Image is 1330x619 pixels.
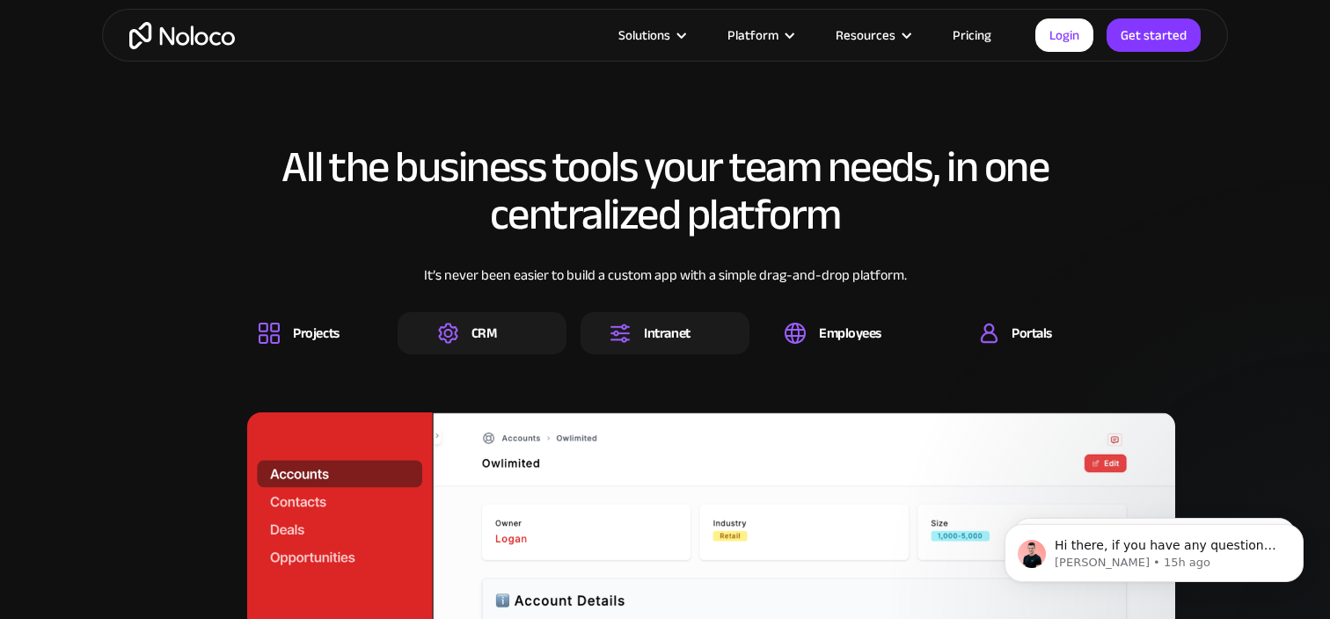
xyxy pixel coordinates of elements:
[644,324,690,343] div: Intranet
[705,24,814,47] div: Platform
[1012,324,1052,343] div: Portals
[1035,18,1093,52] a: Login
[471,324,497,343] div: CRM
[931,24,1013,47] a: Pricing
[814,24,931,47] div: Resources
[836,24,895,47] div: Resources
[215,265,1115,312] div: It’s never been easier to build a custom app with a simple drag-and-drop platform.
[215,143,1115,238] h2: All the business tools your team needs, in one centralized platform
[618,24,670,47] div: Solutions
[293,324,339,343] div: Projects
[596,24,705,47] div: Solutions
[819,324,881,343] div: Employees
[978,487,1330,610] iframe: Intercom notifications message
[129,22,235,49] a: home
[1107,18,1201,52] a: Get started
[727,24,778,47] div: Platform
